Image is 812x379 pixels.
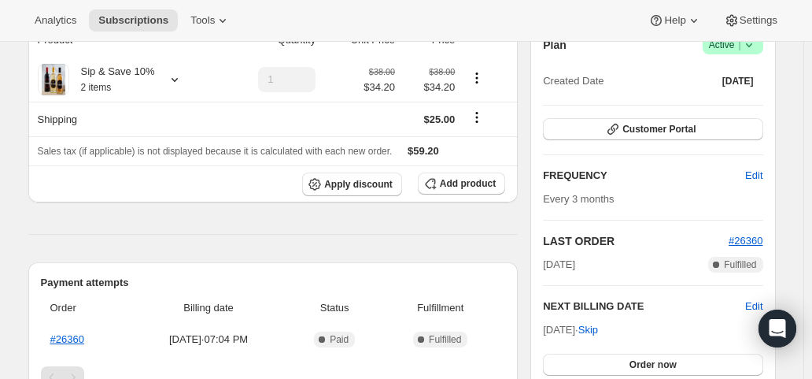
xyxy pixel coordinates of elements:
span: Apply discount [324,178,393,191]
button: Product actions [464,69,489,87]
span: [DATE] [722,75,754,87]
span: Analytics [35,14,76,27]
small: 2 items [81,82,112,93]
th: Order [41,291,129,325]
h2: NEXT BILLING DATE [543,299,745,314]
button: Help [639,9,710,32]
button: Edit [745,299,762,314]
a: #26360 [729,235,762,247]
span: Every 3 months [543,193,614,205]
button: Add product [418,173,505,195]
button: Customer Portal [543,118,762,140]
span: Created Date [543,73,603,89]
h2: FREQUENCY [543,168,745,184]
span: Fulfillment [385,300,496,316]
button: Order now [543,354,762,376]
span: Skip [578,322,598,338]
button: Settings [714,9,787,32]
span: [DATE] [543,257,575,273]
button: Tools [181,9,240,32]
button: Analytics [25,9,86,32]
span: $25.00 [424,113,456,125]
span: Subscriptions [98,14,168,27]
h2: Payment attempts [41,275,506,291]
span: Paid [330,333,349,346]
div: Sip & Save 10% [69,64,155,95]
span: $59.20 [408,145,439,157]
h2: LAST ORDER [543,233,729,249]
span: Sales tax (if applicable) is not displayed because it is calculated with each new order. [38,146,393,157]
button: Edit [736,163,772,188]
button: #26360 [729,233,762,249]
div: Open Intercom Messenger [758,310,796,347]
span: Help [664,14,685,27]
button: [DATE] [713,70,763,92]
span: Status [293,300,375,316]
span: $34.20 [364,80,395,95]
span: Customer Portal [622,123,696,136]
span: [DATE] · [543,324,598,336]
button: Apply discount [302,173,402,196]
span: | [738,39,740,51]
button: Shipping actions [464,109,489,126]
span: $34.20 [404,80,455,95]
span: [DATE] · 07:04 PM [133,332,284,347]
span: Fulfilled [429,333,461,346]
span: Active [709,37,757,53]
span: Settings [740,14,777,27]
small: $38.00 [429,67,455,76]
small: $38.00 [369,67,395,76]
a: #26360 [50,333,84,345]
span: Billing date [133,300,284,316]
span: Add product [440,177,496,190]
h2: Plan [543,37,567,53]
button: Skip [569,318,607,343]
span: Tools [190,14,215,27]
span: Order now [629,359,677,371]
span: Fulfilled [724,258,756,271]
span: Edit [745,168,762,184]
button: Subscriptions [89,9,178,32]
th: Shipping [28,102,222,136]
